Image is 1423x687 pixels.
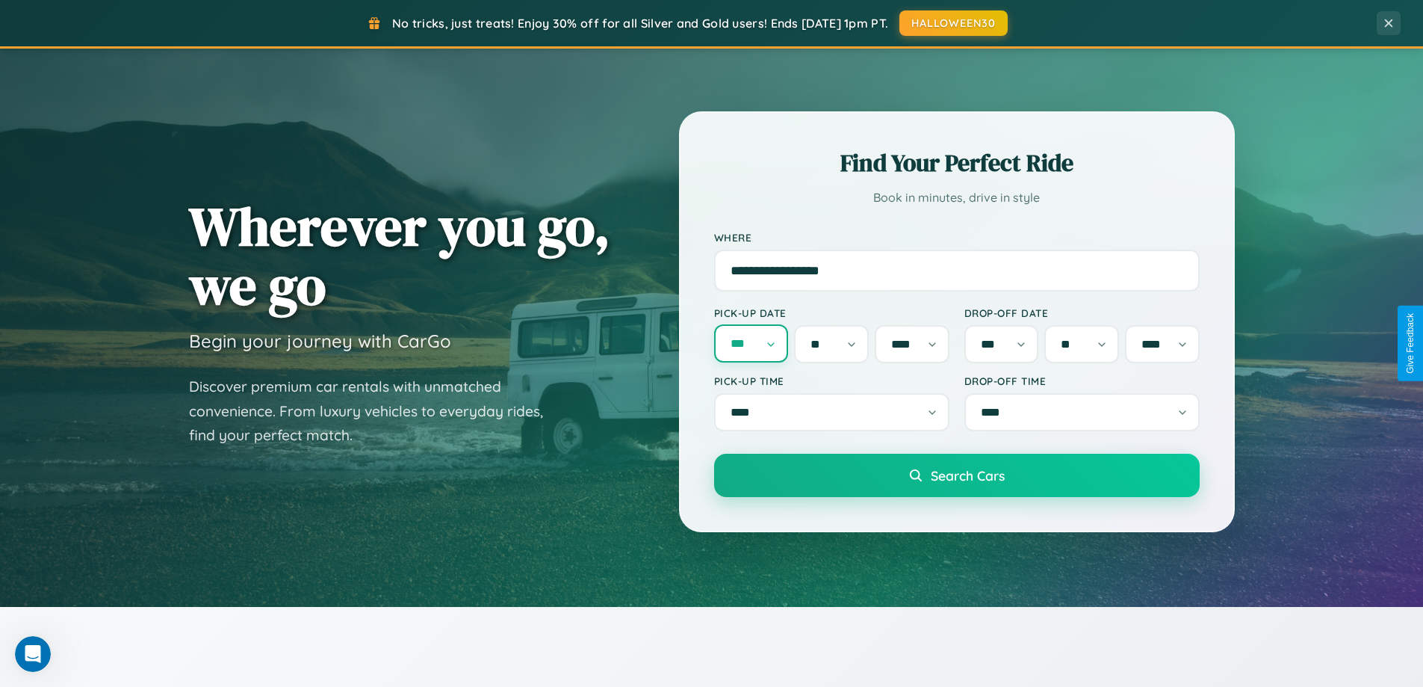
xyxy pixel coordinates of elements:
[189,197,610,315] h1: Wherever you go, we go
[392,16,888,31] span: No tricks, just treats! Enjoy 30% off for all Silver and Gold users! Ends [DATE] 1pm PT.
[714,187,1200,209] p: Book in minutes, drive in style
[714,306,949,319] label: Pick-up Date
[714,375,949,387] label: Pick-up Time
[714,147,1200,179] h2: Find Your Perfect Ride
[964,306,1200,319] label: Drop-off Date
[964,375,1200,387] label: Drop-off Time
[1405,313,1416,374] div: Give Feedback
[931,467,1005,484] span: Search Cars
[15,636,51,672] iframe: Intercom live chat
[189,330,451,352] h3: Begin your journey with CarGo
[714,454,1200,497] button: Search Cars
[189,375,562,448] p: Discover premium car rentals with unmatched convenience. From luxury vehicles to everyday rides, ...
[899,10,1008,36] button: HALLOWEEN30
[714,231,1200,244] label: Where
